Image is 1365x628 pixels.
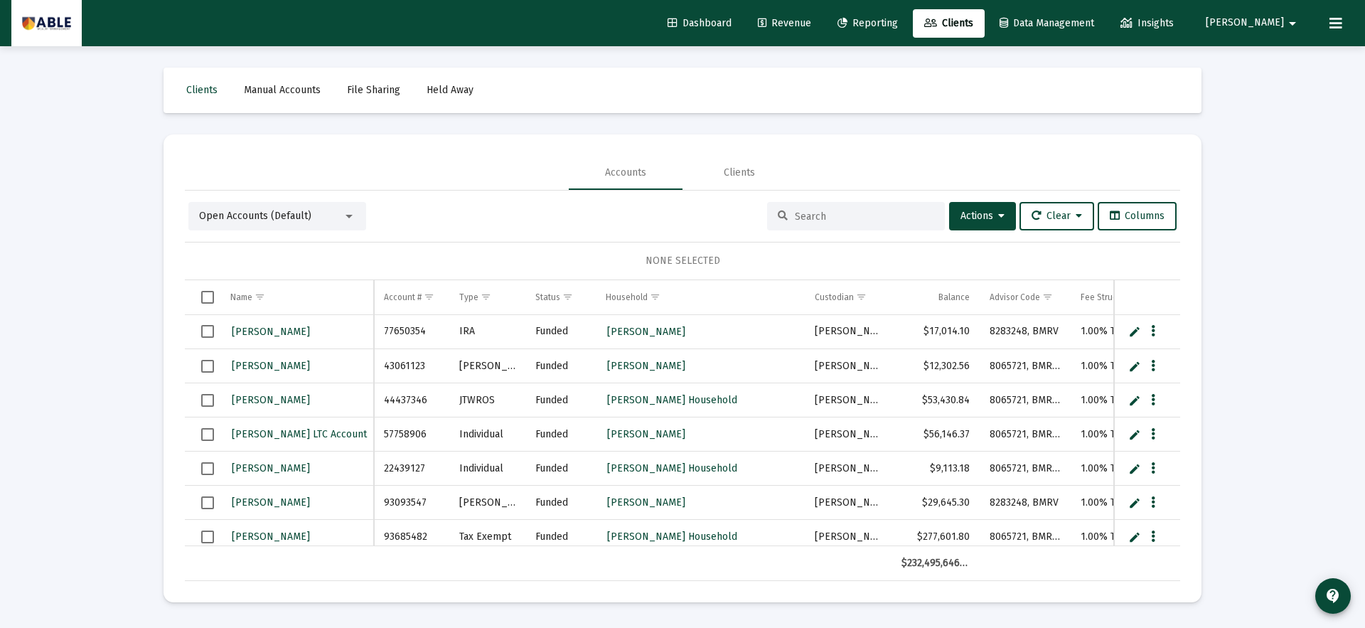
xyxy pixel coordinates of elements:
[201,496,214,509] div: Select row
[805,486,892,520] td: [PERSON_NAME]
[980,417,1071,452] td: 8065721, BMRW
[535,496,586,510] div: Funded
[805,520,892,554] td: [PERSON_NAME]
[856,292,867,302] span: Show filter options for column 'Custodian'
[199,210,311,222] span: Open Accounts (Default)
[374,280,449,314] td: Column Account #
[449,383,525,417] td: JTWROS
[1071,417,1174,452] td: 1.00% Tier
[232,496,310,509] span: [PERSON_NAME]
[980,486,1071,520] td: 8283248, BMRV
[805,417,892,452] td: [PERSON_NAME]
[1071,383,1174,417] td: 1.00% Tier
[201,462,214,475] div: Select row
[980,520,1071,554] td: 8065721, BMRW
[1128,462,1141,475] a: Edit
[336,76,412,105] a: File Sharing
[1284,9,1301,38] mat-icon: arrow_drop_down
[535,393,586,408] div: Funded
[1081,292,1142,303] div: Fee Structure(s)
[232,360,310,372] span: [PERSON_NAME]
[244,84,321,96] span: Manual Accounts
[596,280,805,314] td: Column Household
[606,492,687,513] a: [PERSON_NAME]
[220,280,374,314] td: Column Name
[805,280,892,314] td: Column Custodian
[232,394,310,406] span: [PERSON_NAME]
[201,291,214,304] div: Select all
[449,315,525,349] td: IRA
[374,417,449,452] td: 57758906
[201,428,214,441] div: Select row
[892,280,980,314] td: Column Balance
[232,428,367,440] span: [PERSON_NAME] LTC Account
[449,486,525,520] td: [PERSON_NAME]
[1042,292,1053,302] span: Show filter options for column 'Advisor Code'
[607,496,685,509] span: [PERSON_NAME]
[374,349,449,383] td: 43061123
[1109,9,1185,38] a: Insights
[449,417,525,452] td: Individual
[980,280,1071,314] td: Column Advisor Code
[374,486,449,520] td: 93093547
[901,556,970,570] div: $232,495,646.69
[1110,210,1165,222] span: Columns
[22,9,71,38] img: Dashboard
[255,292,265,302] span: Show filter options for column 'Name'
[1071,520,1174,554] td: 1.00% Tier
[230,390,311,410] a: [PERSON_NAME]
[374,452,449,486] td: 22439127
[892,417,980,452] td: $56,146.37
[232,462,310,474] span: [PERSON_NAME]
[1189,9,1318,37] button: [PERSON_NAME]
[892,486,980,520] td: $29,645.30
[650,292,660,302] span: Show filter options for column 'Household'
[1128,428,1141,441] a: Edit
[535,324,586,339] div: Funded
[1120,17,1174,29] span: Insights
[805,383,892,417] td: [PERSON_NAME]
[960,210,1005,222] span: Actions
[232,531,310,543] span: [PERSON_NAME]
[449,280,525,314] td: Column Type
[913,9,985,38] a: Clients
[980,383,1071,417] td: 8065721, BMRW
[805,452,892,486] td: [PERSON_NAME]
[990,292,1040,303] div: Advisor Code
[449,520,525,554] td: Tax Exempt
[449,452,525,486] td: Individual
[892,452,980,486] td: $9,113.18
[980,452,1071,486] td: 8065721, BMRW
[449,349,525,383] td: [PERSON_NAME]
[892,520,980,554] td: $277,601.80
[201,394,214,407] div: Select row
[988,9,1106,38] a: Data Management
[607,531,737,543] span: [PERSON_NAME] Household
[606,526,739,547] a: [PERSON_NAME] Household
[805,315,892,349] td: [PERSON_NAME]
[1000,17,1094,29] span: Data Management
[607,428,685,440] span: [PERSON_NAME]
[1071,315,1174,349] td: 1.00% Tier
[230,292,252,303] div: Name
[424,292,434,302] span: Show filter options for column 'Account #'
[724,166,755,180] div: Clients
[1071,280,1174,314] td: Column Fee Structure(s)
[459,292,478,303] div: Type
[892,349,980,383] td: $12,302.56
[924,17,973,29] span: Clients
[606,390,739,410] a: [PERSON_NAME] Household
[1071,349,1174,383] td: 1.00% Tier
[606,424,687,445] a: [PERSON_NAME]
[196,254,1169,268] div: NONE SELECTED
[607,462,737,474] span: [PERSON_NAME] Household
[535,462,586,476] div: Funded
[605,166,646,180] div: Accounts
[606,292,648,303] div: Household
[892,315,980,349] td: $17,014.10
[1032,210,1082,222] span: Clear
[232,76,332,105] a: Manual Accounts
[1128,394,1141,407] a: Edit
[230,424,368,445] a: [PERSON_NAME] LTC Account
[1128,360,1141,373] a: Edit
